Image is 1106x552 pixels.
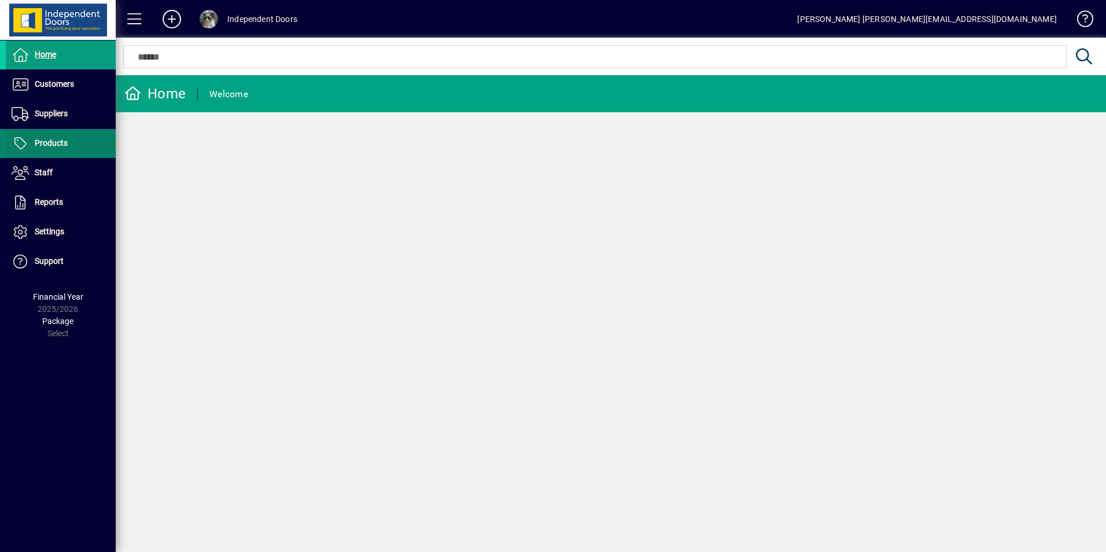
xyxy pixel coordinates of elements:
div: Home [124,84,186,103]
span: Settings [35,227,64,236]
div: [PERSON_NAME] [PERSON_NAME][EMAIL_ADDRESS][DOMAIN_NAME] [797,10,1057,28]
div: Welcome [209,85,248,104]
div: Independent Doors [227,10,297,28]
span: Financial Year [33,292,83,301]
a: Products [6,129,116,158]
span: Reports [35,197,63,207]
a: Staff [6,159,116,187]
a: Support [6,247,116,276]
a: Knowledge Base [1068,2,1092,40]
span: Package [42,317,73,326]
button: Add [153,9,190,30]
span: Customers [35,79,74,89]
button: Profile [190,9,227,30]
span: Suppliers [35,109,68,118]
a: Customers [6,70,116,99]
a: Settings [6,218,116,246]
span: Home [35,50,56,59]
span: Staff [35,168,53,177]
span: Products [35,138,68,148]
a: Reports [6,188,116,217]
a: Suppliers [6,100,116,128]
span: Support [35,256,64,266]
